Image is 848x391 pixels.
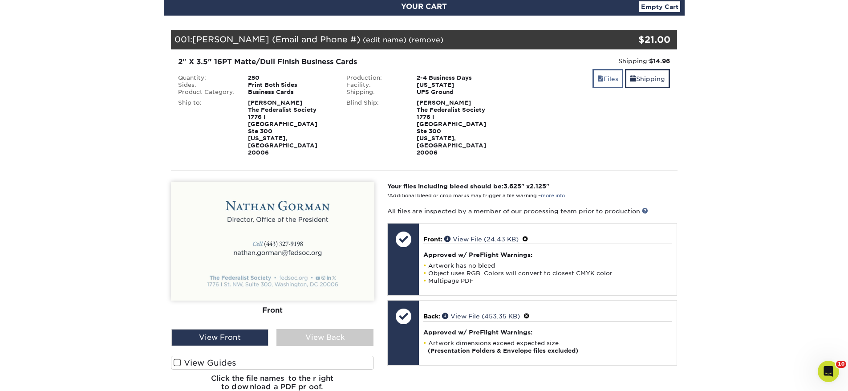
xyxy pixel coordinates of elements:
[171,301,374,320] div: Front
[171,99,242,156] div: Ship to:
[423,313,440,320] span: Back:
[340,99,410,156] div: Blind Ship:
[639,1,680,12] a: Empty Cart
[818,361,839,382] iframe: Intercom live chat
[387,207,677,216] p: All files are inspected by a member of our processing team prior to production.
[444,236,519,243] a: View File (24.43 KB)
[630,75,636,82] span: shipping
[171,74,242,81] div: Quantity:
[171,81,242,89] div: Sides:
[192,34,360,44] span: [PERSON_NAME] (Email and Phone #)
[417,99,486,156] strong: [PERSON_NAME] The Federalist Society 1776 I [GEOGRAPHIC_DATA] Ste 300 [US_STATE], [GEOGRAPHIC_DAT...
[363,36,406,44] a: (edit name)
[387,193,565,199] small: *Additional bleed or crop marks may trigger a file warning –
[423,236,442,243] span: Front:
[836,361,846,368] span: 10
[340,89,410,96] div: Shipping:
[409,36,443,44] a: (remove)
[171,329,268,346] div: View Front
[423,339,672,354] li: Artwork dimensions exceed expected size.
[340,74,410,81] div: Production:
[592,69,623,88] a: Files
[593,33,671,46] div: $21.00
[387,183,549,190] strong: Your files including bleed should be: " x "
[541,193,565,199] a: more info
[171,30,593,49] div: 001:
[276,329,373,346] div: View Back
[625,69,670,88] a: Shipping
[423,329,672,336] h4: Approved w/ PreFlight Warnings:
[515,57,670,65] div: Shipping:
[428,347,578,354] strong: (Presentation Folders & Envelope files excluded)
[171,89,242,96] div: Product Category:
[2,364,76,388] iframe: Google Customer Reviews
[530,183,546,190] span: 2.125
[442,313,520,320] a: View File (453.35 KB)
[597,75,604,82] span: files
[423,251,672,258] h4: Approved w/ PreFlight Warnings:
[248,99,317,156] strong: [PERSON_NAME] The Federalist Society 1776 I [GEOGRAPHIC_DATA] Ste 300 [US_STATE], [GEOGRAPHIC_DAT...
[340,81,410,89] div: Facility:
[410,74,508,81] div: 2-4 Business Days
[410,89,508,96] div: UPS Ground
[241,81,340,89] div: Print Both Sides
[401,2,447,11] span: YOUR CART
[241,74,340,81] div: 250
[503,183,521,190] span: 3.625
[178,57,502,67] div: 2" X 3.5" 16PT Matte/Dull Finish Business Cards
[423,269,672,277] li: Object uses RGB. Colors will convert to closest CMYK color.
[171,356,374,370] label: View Guides
[423,277,672,285] li: Multipage PDF
[410,81,508,89] div: [US_STATE]
[423,262,672,269] li: Artwork has no bleed
[649,57,670,65] strong: $14.96
[241,89,340,96] div: Business Cards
